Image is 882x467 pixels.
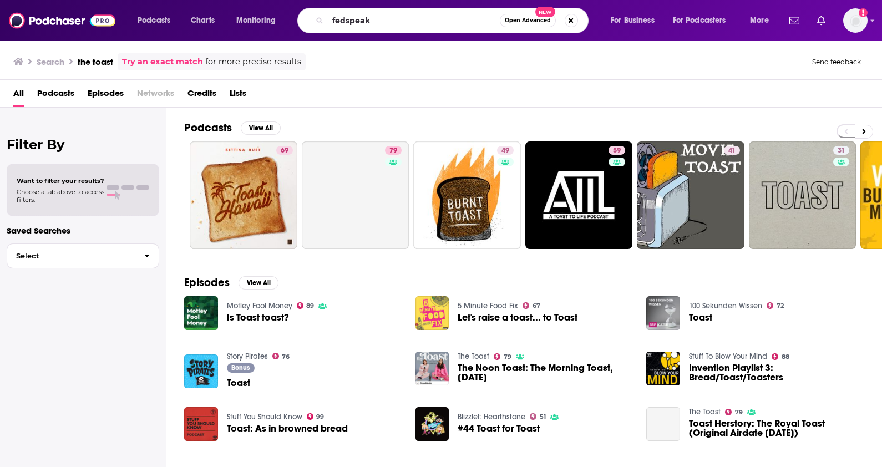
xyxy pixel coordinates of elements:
[276,146,293,155] a: 69
[523,302,540,309] a: 67
[540,414,546,419] span: 51
[777,303,784,308] span: 72
[504,354,511,359] span: 79
[689,313,712,322] a: Toast
[458,313,577,322] a: Let's raise a toast... to Toast
[205,55,301,68] span: for more precise results
[13,84,24,107] a: All
[302,141,409,249] a: 79
[184,354,218,388] img: Toast
[637,141,744,249] a: 41
[497,146,514,155] a: 49
[190,141,297,249] a: 69
[281,145,288,156] span: 69
[88,84,124,107] a: Episodes
[385,146,402,155] a: 79
[505,18,551,23] span: Open Advanced
[843,8,868,33] img: User Profile
[742,12,783,29] button: open menu
[306,303,314,308] span: 89
[689,419,864,438] a: Toast Herstory: The Royal Toast (Original Airdate Friday, October 30th, 2020)
[7,243,159,268] button: Select
[230,84,246,107] span: Lists
[227,378,250,388] a: Toast
[728,145,736,156] span: 41
[530,413,546,420] a: 51
[689,407,721,417] a: The Toast
[122,55,203,68] a: Try an exact match
[184,296,218,330] img: Is Toast toast?
[689,301,762,311] a: 100 Sekunden Wissen
[130,12,185,29] button: open menu
[689,419,864,438] span: Toast Herstory: The Royal Toast (Original Airdate [DATE])
[859,8,868,17] svg: Add a profile image
[227,301,292,311] a: Motley Fool Money
[229,12,290,29] button: open menu
[843,8,868,33] button: Show profile menu
[750,13,769,28] span: More
[184,121,281,135] a: PodcastsView All
[282,354,290,359] span: 76
[17,188,104,204] span: Choose a tab above to access filters.
[316,414,324,419] span: 99
[415,352,449,385] img: The Noon Toast: The Morning Toast, Monday, March 30th, 2020
[458,363,633,382] span: The Noon Toast: The Morning Toast, [DATE]
[184,407,218,441] img: Toast: As in browned bread
[184,121,232,135] h2: Podcasts
[415,296,449,330] img: Let's raise a toast... to Toast
[227,424,348,433] a: Toast: As in browned bread
[772,353,789,360] a: 88
[458,424,540,433] a: #44 Toast for Toast
[239,276,278,290] button: View All
[809,57,864,67] button: Send feedback
[833,146,849,155] a: 31
[724,146,740,155] a: 41
[17,177,104,185] span: Want to filter your results?
[187,84,216,107] a: Credits
[533,303,540,308] span: 67
[611,13,655,28] span: For Business
[609,146,625,155] a: 59
[603,12,668,29] button: open menu
[735,410,743,415] span: 79
[500,14,556,27] button: Open AdvancedNew
[458,412,525,422] a: Blizzlet: Hearthstone
[9,10,115,31] img: Podchaser - Follow, Share and Rate Podcasts
[689,352,767,361] a: Stuff To Blow Your Mind
[307,413,325,420] a: 99
[137,84,174,107] span: Networks
[308,8,599,33] div: Search podcasts, credits, & more...
[494,353,511,360] a: 79
[297,302,315,309] a: 89
[785,11,804,30] a: Show notifications dropdown
[689,363,864,382] a: Invention Playlist 3: Bread/Toast/Toasters
[37,57,64,67] h3: Search
[843,8,868,33] span: Logged in as angelahattar
[646,352,680,385] a: Invention Playlist 3: Bread/Toast/Toasters
[646,407,680,441] a: Toast Herstory: The Royal Toast (Original Airdate Friday, October 30th, 2020)
[231,364,250,371] span: Bonus
[236,13,276,28] span: Monitoring
[613,145,621,156] span: 59
[191,13,215,28] span: Charts
[227,352,268,361] a: Story Pirates
[646,296,680,330] a: Toast
[813,11,830,30] a: Show notifications dropdown
[184,276,230,290] h2: Episodes
[227,313,289,322] a: Is Toast toast?
[138,13,170,28] span: Podcasts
